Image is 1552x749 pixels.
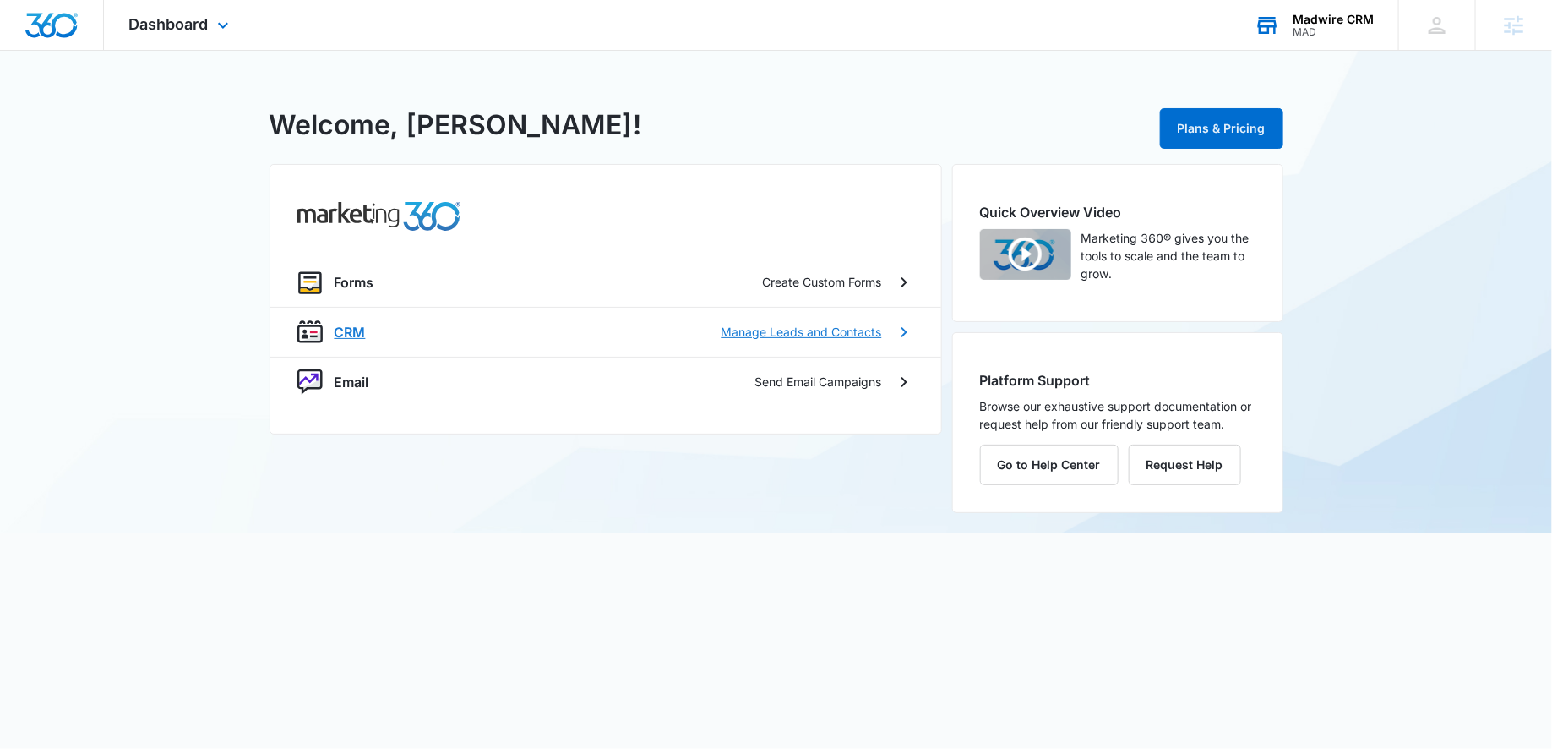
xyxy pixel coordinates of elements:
[1160,121,1283,135] a: Plans & Pricing
[980,397,1255,433] p: Browse our exhaustive support documentation or request help from our friendly support team.
[335,272,374,292] p: Forms
[297,369,323,395] img: nurture
[755,373,882,391] p: Send Email Campaigns
[270,357,941,407] a: nurtureEmailSend Email Campaigns
[980,445,1119,485] button: Go to Help Center
[270,105,642,145] h1: Welcome, [PERSON_NAME]!
[763,273,882,291] p: Create Custom Forms
[335,322,366,342] p: CRM
[335,372,369,392] p: Email
[270,307,941,357] a: crmCRMManage Leads and Contacts
[980,370,1255,391] h2: Platform Support
[722,323,882,341] p: Manage Leads and Contacts
[1129,445,1241,485] button: Request Help
[980,229,1071,280] img: Quick Overview Video
[1160,108,1283,149] button: Plans & Pricing
[1081,229,1255,282] p: Marketing 360® gives you the tools to scale and the team to grow.
[270,258,941,307] a: formsFormsCreate Custom Forms
[980,202,1255,222] h2: Quick Overview Video
[297,270,323,295] img: forms
[297,202,461,231] img: common.products.marketing.title
[297,320,323,345] img: crm
[1293,26,1374,38] div: account id
[980,457,1129,472] a: Go to Help Center
[1129,457,1241,472] a: Request Help
[1293,13,1374,26] div: account name
[129,15,209,33] span: Dashboard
